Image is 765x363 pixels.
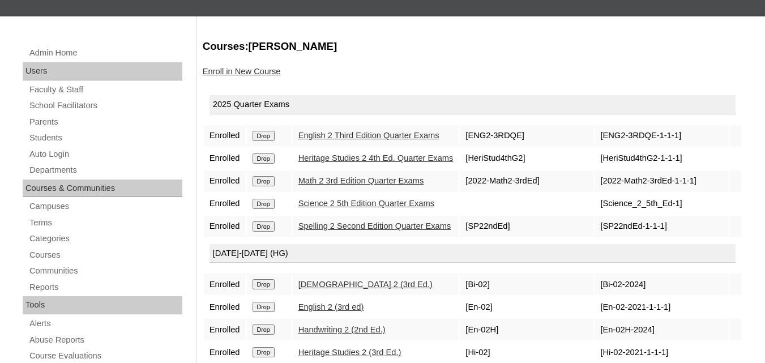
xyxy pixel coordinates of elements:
[595,319,728,340] td: [En-02H-2024]
[204,216,246,237] td: Enrolled
[28,83,182,97] a: Faculty & Staff
[460,148,593,169] td: [HeriStud4thG2]
[298,280,433,289] a: [DEMOGRAPHIC_DATA] 2 (3rd Ed.)
[595,148,728,169] td: [HeriStud4thG2-1-1-1]
[595,170,728,192] td: [2022-Math2-3rdEd-1-1-1]
[28,199,182,213] a: Campuses
[203,67,281,76] a: Enroll in New Course
[210,95,736,114] div: 2025 Quarter Exams
[23,180,182,198] div: Courses & Communities
[595,193,728,215] td: [Science_2_5th_Ed-1]
[253,176,275,186] input: Drop
[28,46,182,60] a: Admin Home
[253,199,275,209] input: Drop
[28,163,182,177] a: Departments
[595,296,728,318] td: [En-02-2021-1-1-1]
[460,170,593,192] td: [2022-Math2-3rdEd]
[460,216,593,237] td: [SP22ndEd]
[204,170,246,192] td: Enrolled
[28,115,182,129] a: Parents
[460,341,593,363] td: [Hi-02]
[23,296,182,314] div: Tools
[28,317,182,331] a: Alerts
[28,264,182,278] a: Communities
[28,147,182,161] a: Auto Login
[595,274,728,295] td: [Bi-02-2024]
[253,153,275,164] input: Drop
[253,347,275,357] input: Drop
[595,125,728,147] td: [ENG2-3RDQE-1-1-1]
[28,232,182,246] a: Categories
[204,296,246,318] td: Enrolled
[253,324,275,335] input: Drop
[253,279,275,289] input: Drop
[28,280,182,294] a: Reports
[298,131,439,140] a: English 2 Third Edition Quarter Exams
[204,274,246,295] td: Enrolled
[28,216,182,230] a: Terms
[28,349,182,363] a: Course Evaluations
[460,125,593,147] td: [ENG2-3RDQE]
[298,153,454,163] a: Heritage Studies 2 4th Ed. Quarter Exams
[253,221,275,232] input: Drop
[298,348,401,357] a: Heritage Studies 2 (3rd Ed.)
[204,148,246,169] td: Enrolled
[204,319,246,340] td: Enrolled
[253,131,275,141] input: Drop
[23,62,182,80] div: Users
[210,244,736,263] div: [DATE]-[DATE] (HG)
[28,99,182,113] a: School Facilitators
[28,248,182,262] a: Courses
[298,302,364,311] a: English 2 (3rd ed)
[204,193,246,215] td: Enrolled
[253,302,275,312] input: Drop
[595,216,728,237] td: [SP22ndEd-1-1-1]
[203,39,754,54] h3: Courses:[PERSON_NAME]
[298,199,434,208] a: Science 2 5th Edition Quarter Exams
[460,274,593,295] td: [Bi-02]
[460,296,593,318] td: [En-02]
[28,131,182,145] a: Students
[298,325,386,334] a: Handwriting 2 (2nd Ed.)
[204,125,246,147] td: Enrolled
[460,319,593,340] td: [En-02H]
[595,341,728,363] td: [Hi-02-2021-1-1-1]
[204,341,246,363] td: Enrolled
[298,176,424,185] a: Math 2 3rd Edition Quarter Exams
[298,221,451,230] a: Spelling 2 Second Edition Quarter Exams
[28,333,182,347] a: Abuse Reports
